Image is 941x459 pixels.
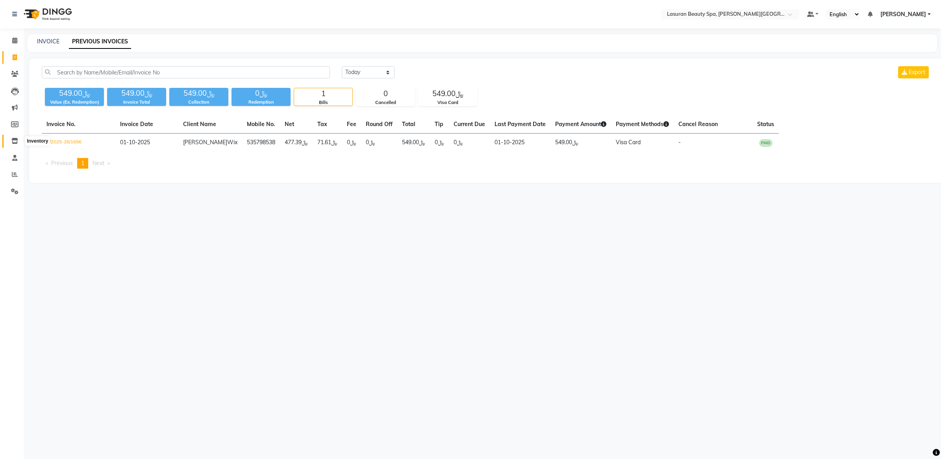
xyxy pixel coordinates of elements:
td: ﷼71.61 [313,134,342,152]
div: Visa Card [419,99,477,106]
div: Invoice Total [107,99,166,106]
td: ﷼0 [430,134,449,152]
span: - [678,139,681,146]
span: Fee [347,121,356,128]
td: ﷼477.39 [280,134,313,152]
td: ﷼0 [361,134,397,152]
span: Tax [317,121,327,128]
span: Invoice No. [46,121,76,128]
div: 0 [356,88,415,99]
td: 01-10-2025 [490,134,550,152]
span: Previous [51,160,73,167]
div: Collection [169,99,228,106]
td: 535798538 [242,134,280,152]
span: Wix [227,139,237,146]
span: Status [757,121,774,128]
div: ﷼549.00 [169,88,228,99]
div: Value (Ex. Redemption) [45,99,104,106]
div: Redemption [232,99,291,106]
span: Export [909,69,925,76]
span: Invoice Date [120,121,153,128]
div: ﷼549.00 [419,88,477,99]
span: 01-10-2025 [120,139,150,146]
span: Mobile No. [247,121,275,128]
div: Cancelled [356,99,415,106]
button: Export [898,66,929,78]
span: Total [402,121,415,128]
input: Search by Name/Mobile/Email/Invoice No [42,66,330,78]
span: Next [93,160,104,167]
img: logo [20,3,74,25]
span: [PERSON_NAME] [183,139,227,146]
span: Client Name [183,121,216,128]
nav: Pagination [42,158,930,169]
td: ﷼0 [449,134,490,152]
span: 1 [81,160,84,167]
span: Visa Card [616,139,641,146]
a: INVOICE [37,38,59,45]
div: Bills [294,99,352,106]
td: ﷼549.00 [550,134,611,152]
span: Payment Methods [616,121,669,128]
span: Tip [435,121,443,128]
div: ﷼549.00 [107,88,166,99]
td: ﷼549.00 [397,134,430,152]
span: Payment Amount [555,121,606,128]
td: ﷼0 [342,134,361,152]
span: Net [285,121,294,128]
td: V/2025-26/1656 [42,134,115,152]
div: 1 [294,88,352,99]
span: Round Off [366,121,393,128]
div: Inventory [25,137,50,146]
span: PAID [759,139,772,147]
span: Cancel Reason [678,121,718,128]
span: Last Payment Date [495,121,546,128]
div: ﷼549.00 [45,88,104,99]
span: [PERSON_NAME] [880,10,926,19]
a: PREVIOUS INVOICES [69,35,131,49]
div: ﷼0 [232,88,291,99]
span: Current Due [454,121,485,128]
